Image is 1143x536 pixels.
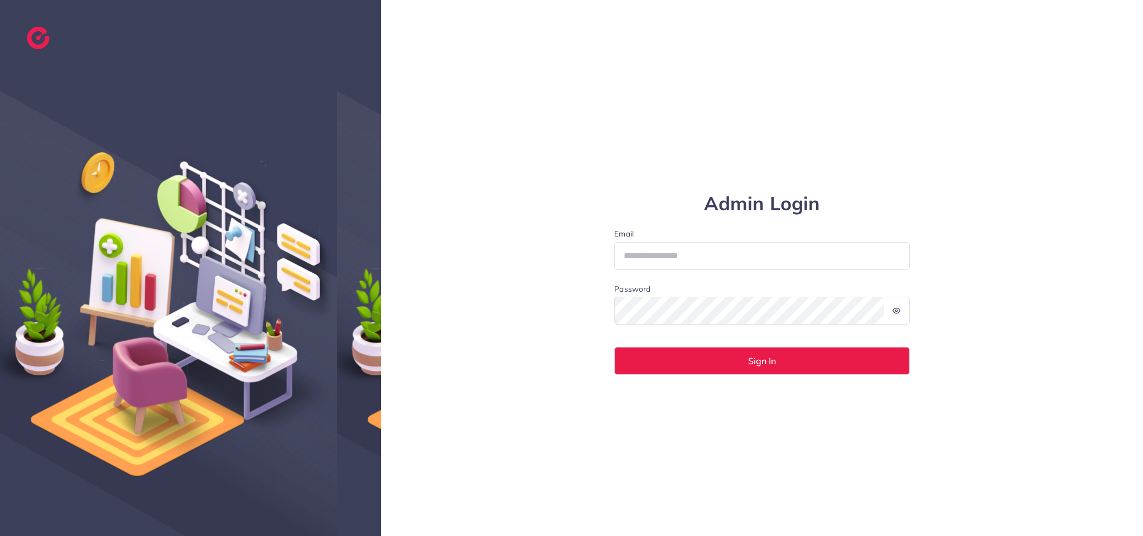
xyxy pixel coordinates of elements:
img: logo [27,27,50,49]
h1: Admin Login [614,192,910,215]
button: Sign In [614,347,910,375]
label: Email [614,228,910,239]
label: Password [614,283,650,294]
span: Sign In [748,356,776,365]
